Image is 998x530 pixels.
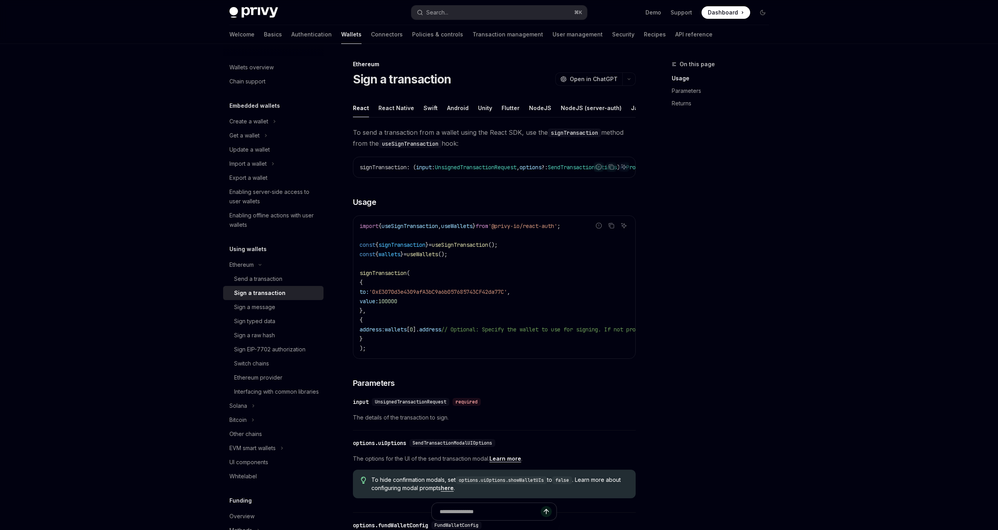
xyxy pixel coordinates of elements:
[371,25,403,44] a: Connectors
[385,326,407,333] span: wallets
[379,139,442,148] code: useSignTransaction
[229,145,270,154] div: Update a wallet
[360,345,366,352] span: );
[234,373,282,382] div: Ethereum provider
[223,171,324,185] a: Export a wallet
[557,222,560,230] span: ;
[360,335,363,342] span: }
[360,251,375,258] span: const
[341,25,362,44] a: Wallets
[612,25,634,44] a: Security
[631,99,645,117] button: Java
[520,164,542,171] span: options
[229,429,262,439] div: Other chains
[476,222,488,230] span: from
[223,74,324,89] a: Chain support
[223,469,324,483] a: Whitelabel
[425,241,429,248] span: }
[229,458,268,467] div: UI components
[223,399,324,413] button: Solana
[378,298,397,305] span: 100000
[675,25,713,44] a: API reference
[234,345,305,354] div: Sign EIP-7702 authorization
[617,164,620,171] span: )
[375,251,378,258] span: {
[223,371,324,385] a: Ethereum provider
[361,477,366,484] svg: Tip
[353,398,369,406] div: input
[441,222,473,230] span: useWallets
[644,25,666,44] a: Recipes
[223,385,324,399] a: Interfacing with common libraries
[360,326,385,333] span: address:
[680,60,715,69] span: On this page
[438,251,447,258] span: ();
[229,159,267,168] div: Import a wallet
[223,272,324,286] a: Send a transaction
[542,164,548,171] span: ?:
[234,331,275,340] div: Sign a raw hash
[229,25,254,44] a: Welcome
[619,221,629,231] button: Ask AI
[360,279,363,286] span: {
[382,222,438,230] span: useSignTransaction
[360,222,378,230] span: import
[229,496,252,505] h5: Funding
[229,472,257,481] div: Whitelabel
[229,63,274,72] div: Wallets overview
[413,440,492,446] span: SendTransactionModalUIOptions
[234,317,275,326] div: Sign typed data
[223,300,324,314] a: Sign a message
[507,288,510,295] span: ,
[223,128,324,143] button: Get a wallet
[264,25,282,44] a: Basics
[426,8,448,17] div: Search...
[548,128,601,137] code: signTransaction
[353,127,636,149] span: To send a transaction from a wallet using the React SDK, use the method from the hook:
[548,164,617,171] span: SendTransactionOptions
[594,162,604,172] button: Report incorrect code
[541,506,552,517] button: Send message
[561,99,622,117] button: NodeJS (server-auth)
[353,99,369,117] button: React
[416,164,432,171] span: input
[411,5,587,20] button: Search...⌘K
[432,164,435,171] span: :
[360,241,375,248] span: const
[229,512,254,521] div: Overview
[229,401,247,411] div: Solana
[453,398,481,406] div: required
[353,60,636,68] div: Ethereum
[234,302,275,312] div: Sign a message
[353,72,451,86] h1: Sign a transaction
[234,387,319,396] div: Interfacing with common libraries
[488,222,557,230] span: '@privy-io/react-auth'
[360,288,369,295] span: to:
[223,286,324,300] a: Sign a transaction
[438,222,441,230] span: ,
[223,258,324,272] button: Ethereum
[360,164,407,171] span: signTransaction
[229,173,267,183] div: Export a wallet
[407,270,410,277] span: (
[353,197,376,208] span: Usage
[404,251,407,258] span: =
[756,6,769,19] button: Toggle dark mode
[645,9,661,16] a: Demo
[375,241,378,248] span: {
[407,251,438,258] span: useWallets
[516,164,520,171] span: ,
[529,99,551,117] button: NodeJS
[360,317,363,324] span: {
[229,415,247,425] div: Bitcoin
[378,251,400,258] span: wallets
[353,454,636,463] span: The options for the UI of the send transaction modal. .
[447,99,469,117] button: Android
[502,99,520,117] button: Flutter
[410,326,413,333] span: 0
[619,162,629,172] button: Ask AI
[229,211,319,230] div: Enabling offline actions with user wallets
[223,342,324,356] a: Sign EIP-7702 authorization
[223,208,324,232] a: Enabling offline actions with user wallets
[223,114,324,128] button: Create a wallet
